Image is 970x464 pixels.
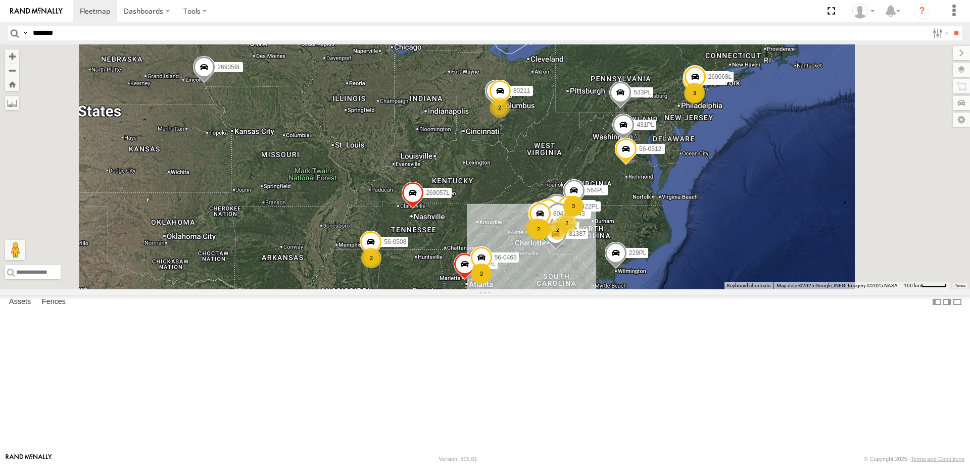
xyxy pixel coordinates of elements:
[5,77,19,91] button: Zoom Home
[548,220,568,240] div: 2
[439,456,477,462] div: Version: 305.01
[727,282,770,289] button: Keyboard shortcuts
[525,218,545,238] div: 3
[471,264,492,284] div: 2
[384,238,406,245] span: 56-0508
[629,249,647,256] span: 229PL
[707,76,724,83] span: 420PL
[952,295,962,310] label: Hide Summary Table
[929,26,950,40] label: Search Filter Options
[942,295,952,310] label: Dock Summary Table to the Right
[478,261,496,268] span: 253PL
[634,89,651,96] span: 533PL
[684,83,704,104] div: 4
[637,121,654,128] span: 431PL
[528,219,549,239] div: 2
[4,295,36,309] label: Assets
[708,73,732,80] span: 269068L
[10,8,63,15] img: rand-logo.svg
[777,283,898,288] span: Map data ©2025 Google, INEGI Imagery ©2025 NASA
[932,295,942,310] label: Dock Summary Table to the Left
[955,284,965,288] a: Terms
[581,203,599,210] span: 422PL
[685,83,705,103] div: 3
[495,254,517,261] span: 56-0463
[6,454,52,464] a: Visit our Website
[911,456,964,462] a: Terms and Conditions
[5,63,19,77] button: Zoom out
[513,87,530,94] span: 80211
[864,456,964,462] div: © Copyright 2025 -
[571,210,589,217] span: 525PL
[37,295,71,309] label: Fences
[571,210,585,217] span: 7043
[21,26,29,40] label: Search Query
[217,64,241,71] span: 269059L
[553,210,570,217] span: 80431
[557,213,577,233] div: 2
[904,283,921,288] span: 100 km
[587,187,605,194] span: 564PL
[953,113,970,127] label: Map Settings
[490,97,510,118] div: 2
[639,145,661,152] span: 56-0512
[569,230,586,237] span: 81387
[914,3,930,19] i: ?
[901,282,950,289] button: Map Scale: 100 km per 47 pixels
[563,196,584,216] div: 3
[361,248,381,268] div: 2
[5,240,25,260] button: Drag Pegman onto the map to open Street View
[5,96,19,110] label: Measure
[426,189,450,196] span: 269057L
[5,49,19,63] button: Zoom in
[849,4,878,19] div: Zack Abernathy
